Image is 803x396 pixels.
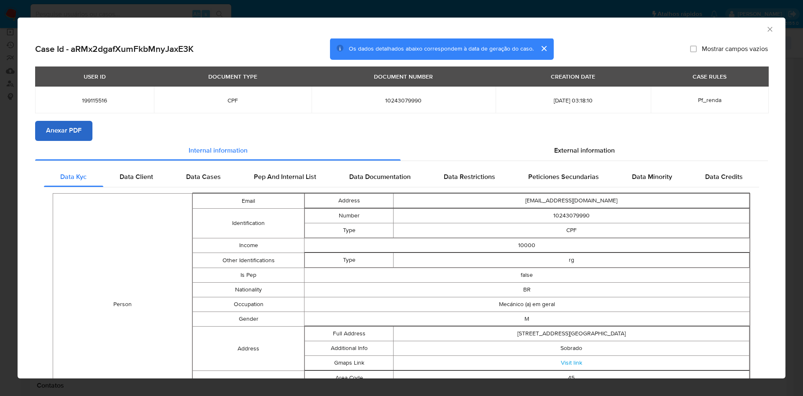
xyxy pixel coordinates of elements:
span: Data Minority [632,172,672,182]
span: Anexar PDF [46,122,82,140]
td: Occupation [193,297,304,312]
td: Address [193,327,304,371]
td: Is Pep [193,268,304,283]
span: Data Credits [705,172,743,182]
div: CREATION DATE [546,69,600,84]
td: [STREET_ADDRESS][GEOGRAPHIC_DATA] [394,327,749,341]
td: Type [304,253,394,268]
div: USER ID [79,69,111,84]
td: Number [304,209,394,223]
span: [DATE] 03:18:10 [506,97,641,104]
input: Mostrar campos vazios [690,46,697,52]
span: Data Documentation [349,172,411,182]
div: CASE RULES [688,69,731,84]
td: Email [193,194,304,209]
span: External information [554,146,615,156]
a: Visit link [561,359,582,367]
td: M [304,312,749,327]
td: Identification [193,209,304,238]
span: Pf_renda [698,96,721,104]
h2: Case Id - aRMx2dgafXumFkbMnyJaxE3K [35,43,194,54]
span: Internal information [189,146,248,156]
span: Data Kyc [60,172,87,182]
button: cerrar [534,38,554,59]
span: Data Restrictions [444,172,495,182]
td: Area Code [304,371,394,386]
td: CPF [394,223,749,238]
td: rg [394,253,749,268]
td: Address [304,194,394,208]
div: DOCUMENT NUMBER [369,69,438,84]
td: BR [304,283,749,297]
span: 199115516 [45,97,144,104]
td: 10000 [304,238,749,253]
td: false [304,268,749,283]
span: Data Cases [186,172,221,182]
div: Detailed info [35,141,768,161]
span: Os dados detalhados abaixo correspondem à data de geração do caso. [349,45,534,53]
button: Anexar PDF [35,121,92,141]
td: Mecánico (a) em geral [304,297,749,312]
td: Other Identifications [193,253,304,268]
div: DOCUMENT TYPE [203,69,262,84]
span: Pep And Internal List [254,172,316,182]
span: CPF [164,97,302,104]
td: 45 [394,371,749,386]
td: Sobrado [394,341,749,356]
td: Gender [193,312,304,327]
td: Full Address [304,327,394,341]
td: 10243079990 [394,209,749,223]
td: Income [193,238,304,253]
td: Additional Info [304,341,394,356]
span: Mostrar campos vazios [702,45,768,53]
span: Data Client [120,172,153,182]
span: 10243079990 [322,97,486,104]
td: Nationality [193,283,304,297]
button: Fechar a janela [766,25,773,33]
div: Detailed internal info [44,167,759,187]
td: Type [304,223,394,238]
div: closure-recommendation-modal [18,18,785,378]
span: Peticiones Secundarias [528,172,599,182]
td: [EMAIL_ADDRESS][DOMAIN_NAME] [394,194,749,208]
td: Gmaps Link [304,356,394,370]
